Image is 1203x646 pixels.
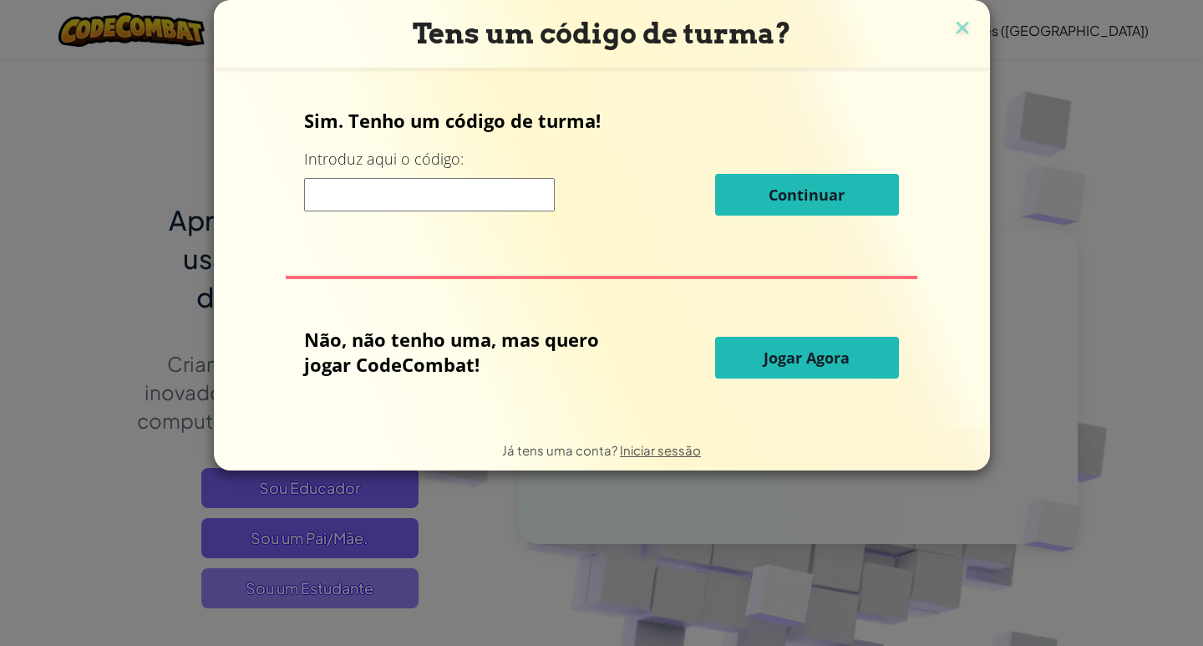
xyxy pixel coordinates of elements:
[304,149,464,170] label: Introduz aqui o código:
[413,17,791,50] span: Tens um código de turma?
[764,348,850,368] span: Jogar Agora
[502,442,620,458] span: Já tens uma conta?
[620,442,701,458] a: Iniciar sessão
[952,17,973,42] img: close icon
[304,327,631,377] p: Não, não tenho uma, mas quero jogar CodeCombat!
[715,337,899,379] button: Jogar Agora
[715,174,899,216] button: Continuar
[304,108,898,133] p: Sim. Tenho um código de turma!
[769,185,845,205] span: Continuar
